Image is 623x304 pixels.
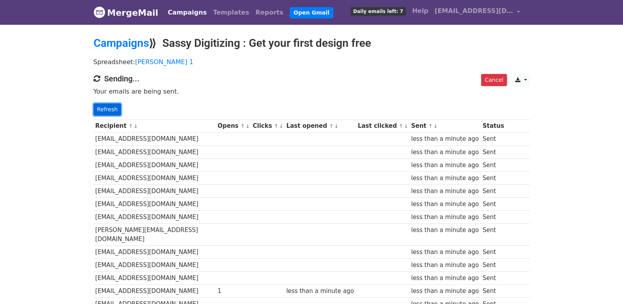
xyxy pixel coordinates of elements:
a: ↓ [246,123,250,129]
a: ↑ [329,123,333,129]
div: less than a minute ago [411,261,479,270]
a: Refresh [94,103,121,116]
td: [EMAIL_ADDRESS][DOMAIN_NAME] [94,133,216,146]
a: [PERSON_NAME] 1 [135,58,193,66]
td: [EMAIL_ADDRESS][DOMAIN_NAME] [94,285,216,298]
td: [EMAIL_ADDRESS][DOMAIN_NAME] [94,211,216,224]
td: [PERSON_NAME][EMAIL_ADDRESS][DOMAIN_NAME] [94,224,216,246]
th: Opens [216,120,251,133]
div: 1 [217,287,249,296]
td: Sent [481,259,506,272]
a: Campaigns [165,5,210,20]
th: Last clicked [356,120,409,133]
h2: ⟫ Sassy Digitizing : Get your first design free [94,37,530,50]
a: ↓ [334,123,338,129]
div: less than a minute ago [411,248,479,257]
p: Spreadsheet: [94,58,530,66]
a: ↑ [399,123,403,129]
a: ↑ [241,123,245,129]
a: Open Gmail [290,7,333,18]
td: Sent [481,245,506,258]
span: Daily emails left: 7 [351,7,406,16]
a: [EMAIL_ADDRESS][DOMAIN_NAME] [432,3,524,22]
a: Templates [210,5,252,20]
a: Campaigns [94,37,149,50]
a: ↑ [274,123,278,129]
a: Reports [252,5,287,20]
td: Sent [481,171,506,184]
div: less than a minute ago [411,187,479,196]
img: MergeMail logo [94,6,105,18]
td: Sent [481,211,506,224]
td: Sent [481,185,506,198]
td: Sent [481,272,506,285]
th: Status [481,120,506,133]
td: [EMAIL_ADDRESS][DOMAIN_NAME] [94,245,216,258]
a: ↑ [428,123,433,129]
div: less than a minute ago [411,213,479,222]
div: less than a minute ago [286,287,354,296]
th: Clicks [251,120,284,133]
td: Sent [481,133,506,146]
a: Cancel [481,74,507,86]
td: Sent [481,158,506,171]
td: [EMAIL_ADDRESS][DOMAIN_NAME] [94,185,216,198]
td: [EMAIL_ADDRESS][DOMAIN_NAME] [94,146,216,158]
td: [EMAIL_ADDRESS][DOMAIN_NAME] [94,259,216,272]
div: less than a minute ago [411,174,479,183]
a: Help [409,3,432,19]
td: [EMAIL_ADDRESS][DOMAIN_NAME] [94,158,216,171]
iframe: Chat Widget [584,266,623,304]
td: [EMAIL_ADDRESS][DOMAIN_NAME] [94,272,216,285]
td: Sent [481,224,506,246]
th: Sent [409,120,481,133]
div: less than a minute ago [411,200,479,209]
td: [EMAIL_ADDRESS][DOMAIN_NAME] [94,171,216,184]
div: less than a minute ago [411,226,479,235]
div: less than a minute ago [411,274,479,283]
span: [EMAIL_ADDRESS][DOMAIN_NAME] [435,6,513,16]
th: Last opened [285,120,356,133]
div: less than a minute ago [411,287,479,296]
td: [EMAIL_ADDRESS][DOMAIN_NAME] [94,198,216,211]
a: Daily emails left: 7 [347,3,409,19]
a: ↓ [279,123,283,129]
a: MergeMail [94,4,158,21]
th: Recipient [94,120,216,133]
td: Sent [481,146,506,158]
a: ↓ [134,123,138,129]
h4: Sending... [94,74,530,83]
div: less than a minute ago [411,161,479,170]
div: less than a minute ago [411,148,479,157]
a: ↓ [434,123,438,129]
p: Your emails are being sent. [94,87,530,96]
div: less than a minute ago [411,134,479,144]
td: Sent [481,198,506,211]
td: Sent [481,285,506,298]
a: ↓ [404,123,408,129]
a: ↑ [129,123,133,129]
